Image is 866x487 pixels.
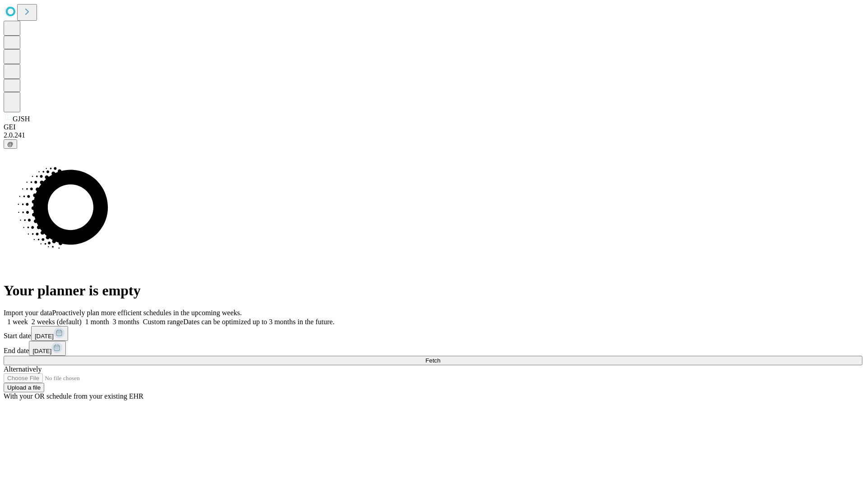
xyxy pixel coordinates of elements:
button: Upload a file [4,383,44,392]
div: GEI [4,123,862,131]
span: @ [7,141,14,147]
span: 1 month [85,318,109,326]
span: Proactively plan more efficient schedules in the upcoming weeks. [52,309,242,317]
div: Start date [4,326,862,341]
span: 3 months [113,318,139,326]
span: Alternatively [4,365,41,373]
button: [DATE] [31,326,68,341]
span: Import your data [4,309,52,317]
span: 2 weeks (default) [32,318,82,326]
span: [DATE] [32,348,51,354]
span: 1 week [7,318,28,326]
div: End date [4,341,862,356]
h1: Your planner is empty [4,282,862,299]
div: 2.0.241 [4,131,862,139]
span: Fetch [425,357,440,364]
button: @ [4,139,17,149]
button: Fetch [4,356,862,365]
span: [DATE] [35,333,54,340]
span: Dates can be optimized up to 3 months in the future. [183,318,334,326]
span: Custom range [143,318,183,326]
span: With your OR schedule from your existing EHR [4,392,143,400]
span: GJSH [13,115,30,123]
button: [DATE] [29,341,66,356]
